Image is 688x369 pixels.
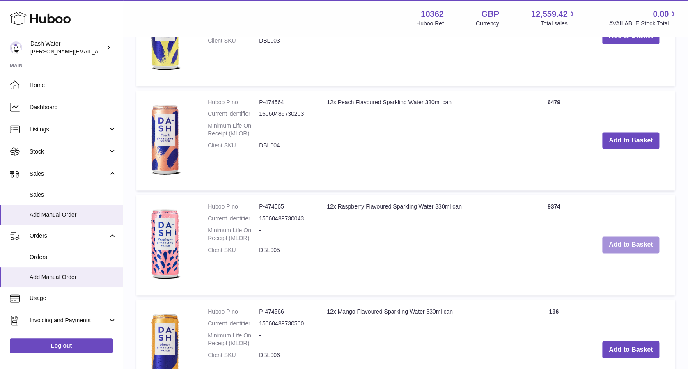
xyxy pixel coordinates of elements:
[10,338,113,353] a: Log out
[319,90,521,191] td: 12x Peach Flavoured Sparkling Water 330ml can
[259,122,310,138] dd: -
[208,331,259,347] dt: Minimum Life On Receipt (MLOR)
[208,351,259,359] dt: Client SKU
[30,232,108,240] span: Orders
[476,20,499,28] div: Currency
[10,41,22,54] img: james@dash-water.com
[653,9,669,20] span: 0.00
[421,9,444,20] strong: 10362
[521,195,587,295] td: 9374
[30,103,117,111] span: Dashboard
[319,195,521,295] td: 12x Raspberry Flavoured Sparkling Water 330ml can
[208,99,259,106] dt: Huboo P no
[609,20,678,28] span: AVAILABLE Stock Total
[259,142,310,149] dd: DBL004
[30,81,117,89] span: Home
[259,99,310,106] dd: P-474564
[30,170,108,178] span: Sales
[30,40,104,55] div: Dash Water
[259,37,310,45] dd: DBL003
[208,142,259,149] dt: Client SKU
[531,9,567,20] span: 12,559.42
[30,211,117,219] span: Add Manual Order
[259,215,310,222] dd: 15060489730043
[481,9,499,20] strong: GBP
[540,20,577,28] span: Total sales
[259,307,310,315] dd: P-474566
[602,236,660,253] button: Add to Basket
[208,246,259,254] dt: Client SKU
[602,341,660,358] button: Add to Basket
[259,246,310,254] dd: DBL005
[609,9,678,28] a: 0.00 AVAILABLE Stock Total
[208,227,259,242] dt: Minimum Life On Receipt (MLOR)
[259,227,310,242] dd: -
[30,148,108,156] span: Stock
[30,253,117,261] span: Orders
[259,203,310,211] dd: P-474565
[208,215,259,222] dt: Current identifier
[208,319,259,327] dt: Current identifier
[30,191,117,199] span: Sales
[259,351,310,359] dd: DBL006
[144,203,186,285] img: 12x Raspberry Flavoured Sparkling Water 330ml can
[30,273,117,281] span: Add Manual Order
[259,319,310,327] dd: 15060489730500
[30,126,108,133] span: Listings
[208,37,259,45] dt: Client SKU
[30,48,165,55] span: [PERSON_NAME][EMAIL_ADDRESS][DOMAIN_NAME]
[208,203,259,211] dt: Huboo P no
[208,307,259,315] dt: Huboo P no
[531,9,577,28] a: 12,559.42 Total sales
[30,316,108,324] span: Invoicing and Payments
[416,20,444,28] div: Huboo Ref
[208,122,259,138] dt: Minimum Life On Receipt (MLOR)
[259,110,310,118] dd: 15060489730203
[30,294,117,302] span: Usage
[208,110,259,118] dt: Current identifier
[259,331,310,347] dd: -
[602,132,660,149] button: Add to Basket
[144,99,186,181] img: 12x Peach Flavoured Sparkling Water 330ml can
[521,90,587,191] td: 6479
